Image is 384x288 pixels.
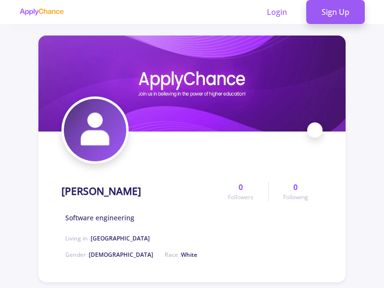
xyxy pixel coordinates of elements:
span: [GEOGRAPHIC_DATA] [91,234,150,242]
span: 0 [293,181,298,193]
span: Followers [228,193,253,202]
span: Software engineering [65,213,134,223]
img: applychance logo text only [19,8,64,16]
a: 0Followers [214,181,268,202]
span: Race : [165,251,197,259]
span: [DEMOGRAPHIC_DATA] [89,251,153,259]
a: 0Following [268,181,323,202]
span: Living in : [65,234,150,242]
span: 0 [239,181,243,193]
span: White [181,251,197,259]
span: Following [283,193,308,202]
img: Parisa Hashemi cover image [38,36,346,132]
img: Parisa Hashemi avatar [64,99,126,161]
h1: [PERSON_NAME] [61,185,141,197]
span: Gender : [65,251,153,259]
